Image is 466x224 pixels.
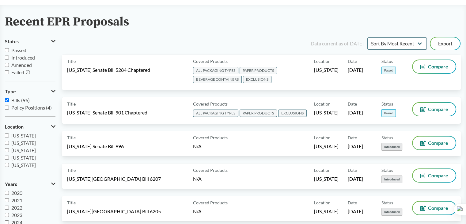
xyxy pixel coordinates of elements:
[278,110,307,117] span: EXCLUSIONS
[11,47,26,53] span: Passed
[11,162,36,168] span: [US_STATE]
[193,110,238,117] span: ALL PACKAGING TYPES
[67,58,76,64] span: Title
[5,70,9,74] input: Failed
[5,39,19,44] span: Status
[314,167,331,173] span: Location
[11,97,30,103] span: Bills (96)
[240,110,277,117] span: PAPER PRODUCTS
[193,101,228,107] span: Covered Products
[348,208,363,215] span: [DATE]
[381,109,396,117] span: Passed
[413,103,456,116] button: Compare
[381,58,393,64] span: Status
[381,101,393,107] span: Status
[67,109,147,116] span: [US_STATE] Senate Bill 901 Chaptered
[11,155,36,160] span: [US_STATE]
[348,109,363,116] span: [DATE]
[5,156,9,160] input: [US_STATE]
[314,109,339,116] span: [US_STATE]
[314,199,331,206] span: Location
[5,63,9,67] input: Amended
[314,58,331,64] span: Location
[67,176,161,182] span: [US_STATE][GEOGRAPHIC_DATA] Bill 6207
[5,106,9,110] input: Policy Positions (4)
[314,208,339,215] span: [US_STATE]
[67,67,150,73] span: [US_STATE] Senate Bill 5284 Chaptered
[5,148,9,152] input: [US_STATE]
[413,60,456,73] button: Compare
[5,141,9,145] input: [US_STATE]
[67,134,76,141] span: Title
[428,107,448,112] span: Compare
[67,208,161,215] span: [US_STATE][GEOGRAPHIC_DATA] Bill 6205
[5,198,9,202] input: 2021
[193,199,228,206] span: Covered Products
[193,134,228,141] span: Covered Products
[413,169,456,182] button: Compare
[381,176,402,183] span: Introduced
[11,212,22,218] span: 2023
[381,208,402,216] span: Introduced
[348,199,357,206] span: Date
[314,143,339,150] span: [US_STATE]
[11,147,36,153] span: [US_STATE]
[5,179,55,189] button: Years
[5,163,9,167] input: [US_STATE]
[193,167,228,173] span: Covered Products
[67,167,76,173] span: Title
[311,40,364,47] div: Data current as of [DATE]
[67,199,76,206] span: Title
[11,190,22,196] span: 2020
[5,15,129,29] h2: Recent EPR Proposals
[5,124,24,129] span: Location
[348,176,363,182] span: [DATE]
[428,64,448,69] span: Compare
[348,167,357,173] span: Date
[413,202,456,214] button: Compare
[5,36,55,47] button: Status
[430,37,460,50] button: Export
[11,55,35,60] span: Introduced
[5,86,55,97] button: Type
[11,140,36,146] span: [US_STATE]
[5,98,9,102] input: Bills (96)
[428,141,448,145] span: Compare
[11,205,22,210] span: 2022
[428,173,448,178] span: Compare
[11,197,22,203] span: 2021
[381,143,402,151] span: Introduced
[381,134,393,141] span: Status
[5,133,9,137] input: [US_STATE]
[5,213,9,217] input: 2023
[314,176,339,182] span: [US_STATE]
[348,67,363,73] span: [DATE]
[193,176,202,182] span: N/A
[193,208,202,214] span: N/A
[193,58,228,64] span: Covered Products
[413,137,456,149] button: Compare
[5,191,9,195] input: 2020
[5,48,9,52] input: Passed
[5,122,55,132] button: Location
[348,58,357,64] span: Date
[11,133,36,138] span: [US_STATE]
[348,101,357,107] span: Date
[11,105,52,110] span: Policy Positions (4)
[348,143,363,150] span: [DATE]
[348,134,357,141] span: Date
[381,199,393,206] span: Status
[193,67,238,74] span: ALL PACKAGING TYPES
[428,206,448,210] span: Compare
[5,206,9,210] input: 2022
[381,67,396,74] span: Passed
[314,134,331,141] span: Location
[5,89,16,94] span: Type
[11,62,32,68] span: Amended
[193,76,242,83] span: BEVERAGE CONTAINERS
[314,67,339,73] span: [US_STATE]
[314,101,331,107] span: Location
[193,143,202,149] span: N/A
[67,143,124,150] span: [US_STATE] Senate Bill 996
[5,56,9,60] input: Introduced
